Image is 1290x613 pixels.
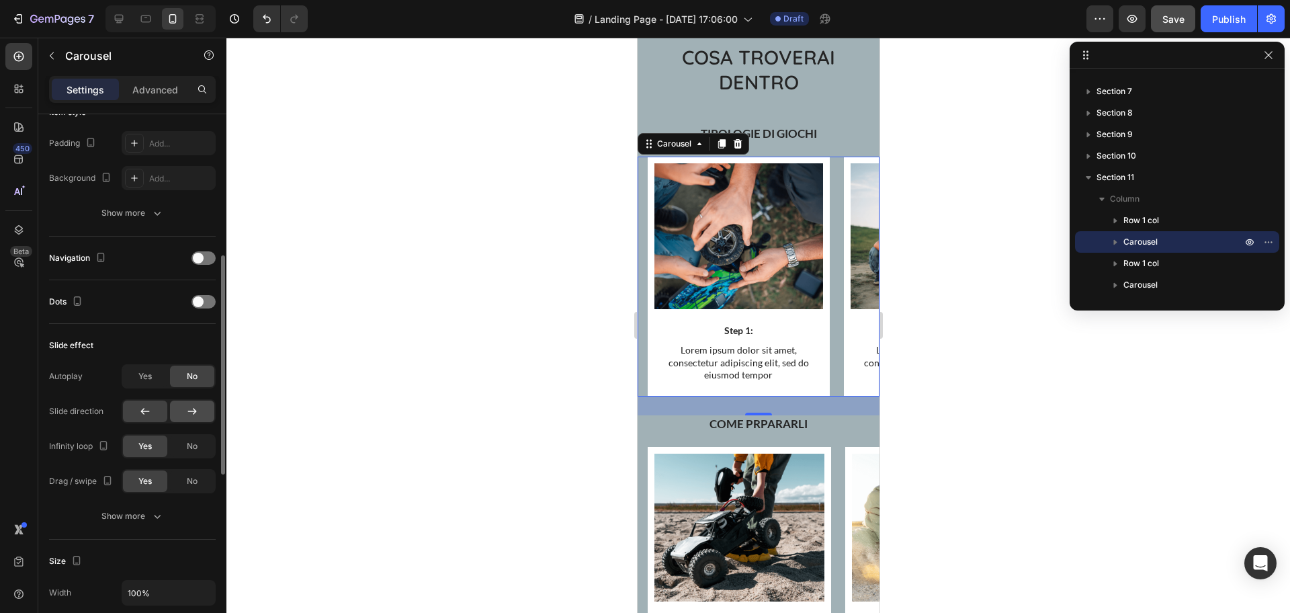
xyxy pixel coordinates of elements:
span: Row 1 col [1123,214,1159,227]
span: Section 8 [1096,106,1133,120]
span: Row 1 col [1123,257,1159,270]
button: Show more [49,201,216,225]
div: Autoplay [49,370,83,382]
span: Draft [783,13,804,25]
span: No [187,475,198,487]
p: Settings [67,83,104,97]
span: Section 9 [1096,128,1133,141]
span: Save [1162,13,1185,25]
span: Carousel [1123,278,1158,292]
div: Infinity loop [49,438,112,456]
div: Size [49,553,85,571]
p: 7 [88,11,94,27]
p: Carousel [65,48,179,64]
p: COME PRPARARLI [11,379,230,394]
div: Slide effect [49,339,93,352]
span: Section 11 [1096,171,1134,184]
div: Dots [49,293,85,311]
div: Publish [1212,12,1246,26]
img: gempages_536574112294765710-46ffe696-9969-40d1-b094-2fe11ae6d7e8.png [213,126,382,272]
img: gempages_536574112294765710-8ca7bea3-8ff6-4114-bde5-037587e1a902.png [214,416,384,563]
span: Carousel [1123,235,1158,249]
span: Landing Page - [DATE] 17:06:00 [595,12,738,26]
div: Width [49,587,71,599]
div: Show more [101,206,164,220]
div: Background [49,169,114,188]
p: Lorem ipsum dolor sit amet, consectetur adipiscing elit, sed do eiusmod tempor [214,306,380,343]
span: / [589,12,592,26]
span: No [187,370,198,382]
div: Drag / swipe [49,473,116,491]
span: Yes [138,370,152,382]
div: Show more [101,509,164,523]
div: Carousel [17,100,56,112]
span: Section 10 [1096,149,1136,163]
div: Open Intercom Messenger [1244,547,1277,579]
span: No [187,440,198,452]
span: Section 7 [1096,85,1132,98]
div: 450 [13,143,32,154]
div: Add... [149,173,212,185]
div: Beta [10,246,32,257]
div: Padding [49,134,99,153]
p: Advanced [132,83,178,97]
iframe: Design area [638,38,879,613]
div: Undo/Redo [253,5,308,32]
img: gempages_536574112294765710-b669300d-4e90-4b47-99ae-0b78b98d9848.png [17,416,187,563]
input: Auto [122,581,215,605]
span: Column [1110,192,1139,206]
span: Yes [138,475,152,487]
span: Yes [138,440,152,452]
div: Add... [149,138,212,150]
div: Slide direction [49,405,103,417]
button: 7 [5,5,100,32]
p: Step 2: [214,287,380,299]
div: Navigation [49,249,109,268]
button: Show more [49,504,216,528]
button: Publish [1201,5,1257,32]
button: Save [1151,5,1195,32]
